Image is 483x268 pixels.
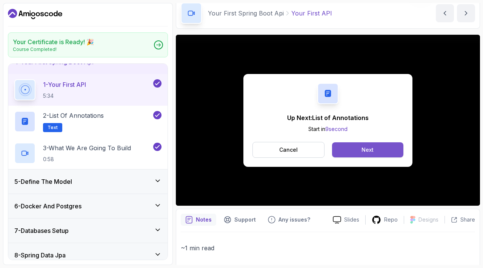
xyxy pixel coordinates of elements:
button: 1-Your First API5:34 [14,79,162,100]
button: 6-Docker And Postgres [8,194,168,218]
a: Dashboard [8,8,62,20]
a: Slides [327,216,365,224]
p: 2 - List of Annotations [43,111,104,120]
p: 5:34 [43,92,86,100]
p: ~1 min read [181,243,475,253]
p: Your First Spring Boot Api [208,9,284,18]
h2: Your Certificate is Ready! 🎉 [13,37,94,46]
p: 1 - Your First API [43,80,86,89]
p: Cancel [279,146,298,154]
button: notes button [181,214,216,226]
a: Your Certificate is Ready! 🎉Course Completed! [8,32,168,57]
p: Start in [287,125,369,133]
div: Next [361,146,374,154]
button: Cancel [252,142,325,158]
p: Any issues? [278,216,310,223]
span: Text [48,125,58,131]
button: 2-List of AnnotationsText [14,111,162,132]
h3: 8 - Spring Data Jpa [14,251,66,260]
p: Designs [418,216,438,223]
a: Repo [366,215,404,225]
p: Your First API [291,9,332,18]
p: 0:58 [43,156,131,163]
p: Notes [196,216,212,223]
p: Repo [384,216,398,223]
button: 7-Databases Setup [8,219,168,243]
span: 9 second [325,126,348,132]
button: next content [457,4,475,22]
button: Support button [219,214,260,226]
button: previous content [436,4,454,22]
h3: 5 - Define The Model [14,177,72,186]
h3: 6 - Docker And Postgres [14,202,82,211]
button: Next [332,142,403,157]
button: 8-Spring Data Jpa [8,243,168,267]
p: Share [460,216,475,223]
button: Share [445,216,475,223]
p: Support [234,216,256,223]
h3: 7 - Databases Setup [14,226,69,235]
button: 5-Define The Model [8,169,168,194]
button: 3-What We Are Going To Build0:58 [14,143,162,164]
button: Feedback button [263,214,315,226]
iframe: 1 - Your First API [176,35,480,206]
p: Up Next: List of Annotations [287,113,369,122]
p: Slides [344,216,359,223]
p: Course Completed! [13,46,94,52]
p: 3 - What We Are Going To Build [43,143,131,152]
